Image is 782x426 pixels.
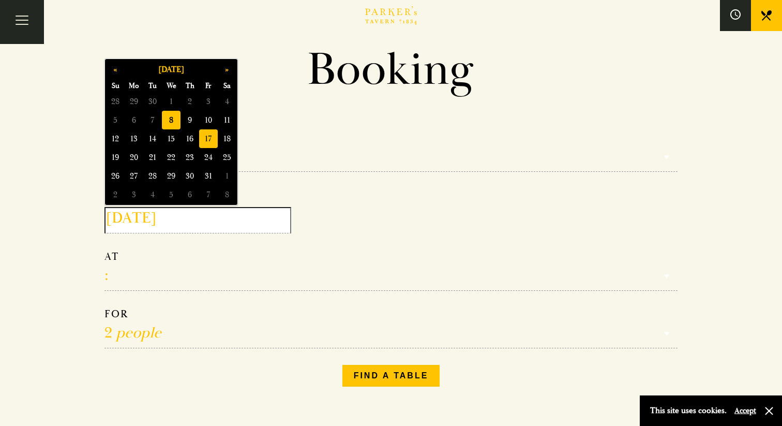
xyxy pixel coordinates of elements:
span: 26 [106,167,125,185]
span: 24 [199,148,218,167]
button: Close and accept [764,406,774,416]
span: 9 [181,111,199,129]
span: 8 [162,111,181,129]
button: Accept [734,406,756,416]
span: Fr [199,80,218,92]
span: 11 [218,111,236,129]
span: Su [106,80,125,92]
span: 17 [199,129,218,148]
span: 28 [106,92,125,111]
span: 5 [106,111,125,129]
span: 22 [162,148,181,167]
p: This site uses cookies. [650,403,727,418]
span: 23 [181,148,199,167]
span: 4 [218,92,236,111]
span: 15 [162,129,181,148]
span: 29 [125,92,143,111]
span: 3 [199,92,218,111]
span: 7 [199,185,218,204]
span: 8 [218,185,236,204]
button: « [106,60,125,79]
span: 2 [181,92,199,111]
span: 6 [181,185,199,204]
span: 3 [125,185,143,204]
span: 16 [181,129,199,148]
span: 19 [106,148,125,167]
span: 14 [143,129,162,148]
span: 27 [125,167,143,185]
span: Tu [143,80,162,92]
span: 4 [143,185,162,204]
span: 21 [143,148,162,167]
span: 7 [143,111,162,129]
span: 20 [125,148,143,167]
span: 18 [218,129,236,148]
span: 30 [143,92,162,111]
span: Sa [218,80,236,92]
h1: Booking [96,42,686,98]
span: 30 [181,167,199,185]
span: 13 [125,129,143,148]
span: 25 [218,148,236,167]
span: 10 [199,111,218,129]
button: Find a table [342,365,440,387]
span: 2 [106,185,125,204]
span: Th [181,80,199,92]
span: 12 [106,129,125,148]
span: We [162,80,181,92]
span: 5 [162,185,181,204]
button: » [218,60,236,79]
span: Mo [125,80,143,92]
span: 1 [162,92,181,111]
span: 1 [218,167,236,185]
span: 29 [162,167,181,185]
span: 6 [125,111,143,129]
span: 31 [199,167,218,185]
button: [DATE] [125,60,218,79]
span: 28 [143,167,162,185]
